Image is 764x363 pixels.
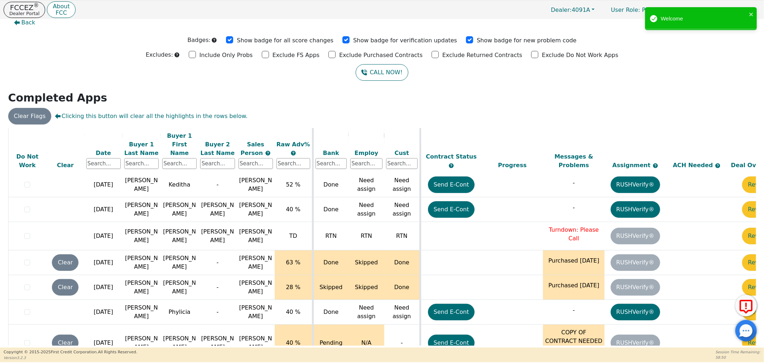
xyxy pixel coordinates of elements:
[313,250,349,275] td: Done
[239,228,272,244] span: [PERSON_NAME]
[386,148,418,157] div: Cust
[162,158,197,169] input: Search...
[53,4,69,9] p: About
[273,51,320,60] p: Exclude FS Apps
[146,51,173,59] p: Excludes:
[52,335,78,351] button: Clear
[98,350,137,354] span: All Rights Reserved.
[426,153,477,160] span: Contract Status
[53,10,69,16] p: FCC
[545,226,603,243] p: Turndown: Please Call
[124,158,159,169] input: Search...
[551,6,590,13] span: 4091A
[313,173,349,197] td: Done
[9,11,39,16] p: Dealer Portal
[160,300,198,325] td: Phylicia
[316,158,347,169] input: Search...
[55,112,248,121] span: Clicking this button will clear all the highlights in the rows below.
[8,108,52,124] button: Clear Flags
[200,158,235,169] input: Search...
[611,6,640,13] span: User Role :
[428,176,475,193] button: Send E-Cont
[122,222,160,250] td: [PERSON_NAME]
[122,173,160,197] td: [PERSON_NAME]
[611,304,660,320] button: RUSHVerify®
[545,256,603,265] p: Purchased [DATE]
[198,300,236,325] td: -
[545,152,603,170] div: Messages & Problems
[428,201,475,218] button: Send E-Cont
[349,325,384,362] td: N/A
[716,349,760,355] p: Session Time Remaining:
[286,206,301,213] span: 40 %
[239,158,273,169] input: Search...
[356,64,408,81] button: CALL NOW!
[85,275,122,300] td: [DATE]
[52,254,78,271] button: Clear
[122,325,160,362] td: [PERSON_NAME]
[198,275,236,300] td: -
[8,14,41,31] button: Back
[122,197,160,222] td: [PERSON_NAME]
[200,51,253,60] p: Include Only Probs
[386,158,418,169] input: Search...
[313,222,349,250] td: RTN
[122,300,160,325] td: [PERSON_NAME]
[85,173,122,197] td: [DATE]
[353,36,457,45] p: Show badge for verification updates
[384,275,420,300] td: Done
[349,250,384,275] td: Skipped
[187,36,211,44] p: Badges:
[384,325,420,362] td: -
[198,325,236,362] td: [PERSON_NAME]
[477,36,577,45] p: Show badge for new problem code
[160,275,198,300] td: [PERSON_NAME]
[349,275,384,300] td: Skipped
[286,339,301,346] span: 40 %
[86,148,121,157] div: Date
[122,275,160,300] td: [PERSON_NAME]
[286,181,301,188] span: 52 %
[384,250,420,275] td: Done
[545,281,603,290] p: Purchased [DATE]
[442,51,522,60] p: Exclude Returned Contracts
[85,197,122,222] td: [DATE]
[239,304,272,320] span: [PERSON_NAME]
[611,176,660,193] button: RUSHVerify®
[4,349,137,355] p: Copyright © 2015- 2025 First Credit Corporation.
[85,325,122,362] td: [DATE]
[239,279,272,295] span: [PERSON_NAME]
[52,279,78,296] button: Clear
[612,162,653,169] span: Assignment
[611,201,660,218] button: RUSHVerify®
[551,6,572,13] span: Dealer:
[48,161,82,170] div: Clear
[239,202,272,217] span: [PERSON_NAME]
[604,3,671,17] a: User Role: Primary
[198,173,236,197] td: -
[160,222,198,250] td: [PERSON_NAME]
[313,300,349,325] td: Done
[21,18,35,27] span: Back
[604,3,671,17] p: Primary
[543,4,602,15] button: Dealer:4091A
[735,295,757,316] button: Report Error to FCC
[277,158,310,169] input: Search...
[198,197,236,222] td: [PERSON_NAME]
[350,148,383,157] div: Employ
[286,284,301,291] span: 28 %
[9,4,39,11] p: FCCEZ
[241,141,265,156] span: Sales Person
[10,152,45,170] div: Do Not Work
[289,232,297,239] span: TD
[673,162,715,169] span: ACH Needed
[4,2,45,18] button: FCCEZ®Dealer Portal
[34,2,39,9] sup: ®
[313,275,349,300] td: Skipped
[85,300,122,325] td: [DATE]
[673,4,760,15] button: 4091A:[PERSON_NAME]
[160,325,198,362] td: [PERSON_NAME]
